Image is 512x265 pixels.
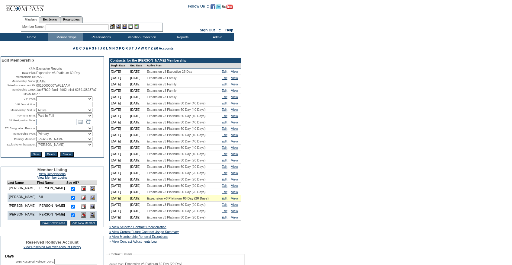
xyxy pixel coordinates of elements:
td: [DATE] [110,164,129,170]
a: O [116,46,118,50]
img: Impersonate [122,24,127,29]
a: U [134,46,137,50]
td: [DATE] [129,202,146,208]
td: Salesforce Account ID: [2,84,36,87]
a: Edit [222,171,227,175]
td: [DATE] [110,88,129,94]
a: Edit [222,120,227,124]
td: Exclusive Ambassador: [2,142,36,147]
td: [DATE] [110,69,129,75]
span: Expansion v3 Platinum 60 Day (40 Days) [147,133,205,137]
span: Expansion v3 Platinum 60 Day (40 Days) [147,146,205,149]
img: View [116,24,121,29]
td: [DATE] [129,195,146,202]
td: [DATE] [129,107,146,113]
td: Last Name [7,181,37,185]
a: Edit [222,139,227,143]
span: 00130000007gFL1AAM [36,84,70,87]
a: Edit [222,184,227,187]
td: [DATE] [129,100,146,107]
a: Edit [222,127,227,130]
a: Edit [222,152,227,156]
td: [DATE] [129,113,146,119]
td: [PERSON_NAME] [37,185,66,194]
td: Active Plan [146,63,221,69]
a: View [231,184,238,187]
a: Z [151,46,153,50]
td: [DATE] [110,151,129,157]
span: Expansion v3 Platinum 60 Day (40 Days) [147,101,205,105]
span: Expansion v3 Platinum 60 Day (40 Days) [147,120,205,124]
a: Edit [222,133,227,137]
td: [DATE] [110,202,129,208]
td: [DATE] [110,75,129,81]
a: Edit [222,101,227,105]
a: Edit [222,209,227,213]
a: H [95,46,98,50]
img: View Dashboard [90,212,95,218]
span: Expansion v3 Family [147,82,176,86]
a: View [231,209,238,213]
a: S [129,46,131,50]
a: Edit [222,114,227,118]
a: Edit [222,196,227,200]
td: Begin Date [110,63,129,69]
td: Primary Member: [2,137,36,142]
td: [DATE] [129,126,146,132]
a: View [231,177,238,181]
td: [DATE] [110,214,129,221]
span: Expansion v3 Platinum 60 Day (20 Days) [147,158,205,162]
a: Edit [222,146,227,149]
a: View [231,146,238,149]
td: Vacation Collection [118,33,165,41]
a: X [145,46,147,50]
a: » View Contract Adjustments Log [109,240,157,243]
td: [DATE] [129,88,146,94]
a: Edit [222,158,227,162]
td: [DATE] [110,138,129,145]
a: View [231,76,238,80]
a: Edit [222,89,227,92]
a: Help [225,28,233,32]
span: :: [219,28,221,32]
td: [DATE] [110,132,129,138]
a: J [100,46,102,50]
td: [DATE] [129,94,146,100]
span: Expansion v3 Platinum 60 Day (40 Days) [147,108,205,111]
td: ER Resignation Date: [2,119,36,125]
span: Expansion v3 Platinum 60 Day (20 Days) [147,190,205,194]
td: VIP Description: [2,102,36,107]
a: View [231,203,238,206]
img: Become our fan on Facebook [211,4,215,9]
td: MAUL ID: [2,92,36,96]
td: Membership GUID: [2,88,36,91]
td: [DATE] [129,176,146,183]
a: L [106,46,108,50]
span: Member Listing [37,168,67,172]
td: [DATE] [110,81,129,88]
input: Save [31,152,42,157]
td: Follow Us :: [188,4,209,11]
a: F [89,46,91,50]
span: Expansion v3 Platinum 60 Day (20 Days) [147,203,205,206]
span: Expansion v3 Platinum 60 Day [36,71,80,75]
img: b_calculator.gif [134,24,139,29]
td: [PERSON_NAME] [7,193,37,202]
span: Expansion v3 Platinum 60 Day (20 Days) [147,171,205,175]
a: Edit [222,190,227,194]
td: Reservations [83,33,118,41]
td: [PERSON_NAME] [7,211,37,220]
span: 1ac67b29-2ac1-4d62-b1ef-6269138237a7 [36,88,97,91]
a: V [138,46,140,50]
a: View [231,70,238,73]
td: [PERSON_NAME] [7,185,37,194]
td: [DATE] [129,189,146,195]
a: View [231,152,238,156]
a: View [231,120,238,124]
td: Payment Term: [2,113,36,118]
a: View [231,89,238,92]
a: View [231,171,238,175]
a: Become our fan on Facebook [211,6,215,10]
td: Bill [37,193,66,202]
a: View Reserved Rollover Account History [24,245,81,249]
